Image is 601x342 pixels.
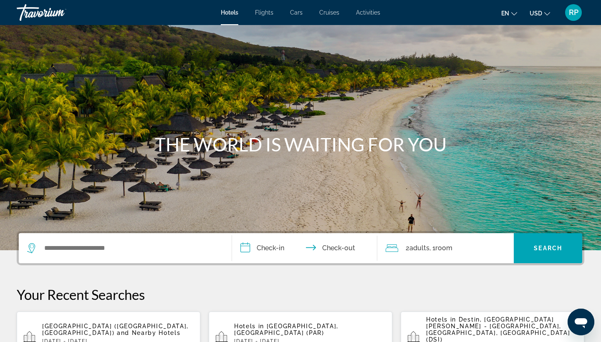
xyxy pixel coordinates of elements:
a: Activities [356,9,380,16]
a: Cars [290,9,303,16]
a: Cruises [319,9,339,16]
button: Change currency [530,7,550,19]
span: en [501,10,509,17]
span: [GEOGRAPHIC_DATA] ([GEOGRAPHIC_DATA], [GEOGRAPHIC_DATA]) [42,323,189,336]
button: Change language [501,7,517,19]
div: Search widget [19,233,582,263]
iframe: Button to launch messaging window [568,309,594,335]
span: , 1 [429,242,452,254]
span: Hotels in [426,316,456,323]
span: Adults [409,244,429,252]
p: Your Recent Searches [17,286,584,303]
a: Hotels [221,9,238,16]
span: Hotels in [234,323,264,329]
button: Travelers: 2 adults, 0 children [377,233,514,263]
span: Search [534,245,562,251]
button: Search [514,233,582,263]
h1: THE WORLD IS WAITING FOR YOU [144,133,457,155]
span: Room [435,244,452,252]
a: Travorium [17,2,100,23]
button: User Menu [563,4,584,21]
span: 2 [406,242,429,254]
span: [GEOGRAPHIC_DATA], [GEOGRAPHIC_DATA] (PAR) [234,323,338,336]
button: Check in and out dates [232,233,377,263]
span: and Nearby Hotels [117,329,181,336]
span: USD [530,10,542,17]
span: RP [569,8,578,17]
a: Flights [255,9,273,16]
